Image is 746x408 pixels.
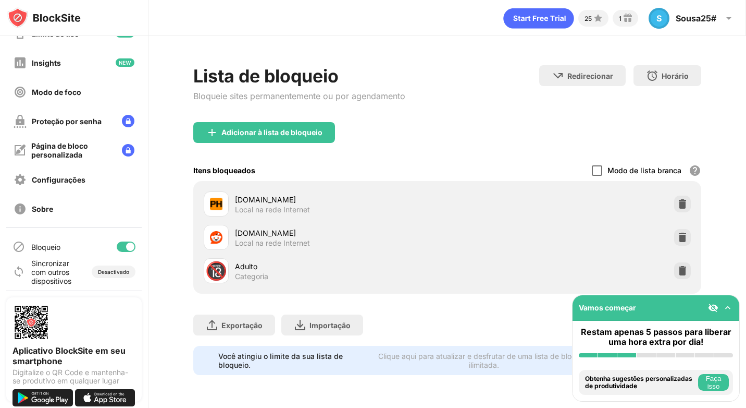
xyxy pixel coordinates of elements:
[205,260,227,282] div: 🔞
[210,198,222,210] img: favicons
[7,7,81,28] img: logo-blocksite.svg
[32,88,81,97] div: Modo de foco
[13,345,135,366] div: Aplicativo BlockSite em seu smartphone
[14,115,27,128] img: password-protection-off.svg
[13,241,25,253] img: blocking-icon.svg
[32,58,61,67] div: Insights
[607,166,681,175] div: Modo de lista branca
[579,327,733,347] div: Restam apenas 5 passos para liberar uma hora extra por dia!
[619,15,621,22] div: 1
[235,272,268,281] div: Categoria
[708,303,718,313] img: eye-not-visible.svg
[13,266,25,278] img: sync-icon.svg
[193,166,255,175] div: Itens bloqueados
[221,321,263,330] div: Exportação
[14,202,27,215] img: about-off.svg
[371,352,597,369] div: Clique aqui para atualizar e desfrutar de uma lista de bloqueio ilimitada.
[567,71,613,80] div: Redirecionar
[31,259,85,285] div: Sincronizar com outros dispositivos
[309,321,351,330] div: Importação
[218,352,365,369] div: Você atingiu o limite da sua lista de bloqueio.
[193,91,405,101] div: Bloqueie sites permanentemente ou por agendamento
[98,269,129,275] div: Desactivado
[210,231,222,244] img: favicons
[221,128,322,137] div: Adicionar à lista de bloqueio
[235,238,310,248] div: Local na rede Internet
[592,12,604,25] img: points-small.svg
[235,227,447,238] div: [DOMAIN_NAME]
[14,144,26,157] img: customize-block-page-off.svg
[193,65,405,87] div: Lista de bloqueio
[235,194,447,205] div: [DOMAIN_NAME]
[13,389,73,406] img: get-it-on-google-play.svg
[14,56,27,69] img: insights-off.svg
[31,243,60,251] div: Bloqueio
[14,173,27,186] img: settings-off.svg
[31,141,114,159] div: Página de bloco personalizada
[32,117,102,126] div: Proteção por senha
[621,12,634,25] img: reward-small.svg
[649,8,669,29] div: S
[662,71,689,80] div: Horário
[585,15,592,22] div: 25
[698,374,729,391] button: Faça isso
[32,175,85,184] div: Configurações
[13,304,50,341] img: options-page-qr-code.png
[235,261,447,272] div: Adulto
[235,205,310,214] div: Local na rede Internet
[75,389,135,406] img: download-on-the-app-store.svg
[579,303,636,312] div: Vamos começar
[676,13,716,23] div: Sousa25#
[32,205,53,213] div: Sobre
[122,115,134,127] img: lock-menu.svg
[14,86,27,99] img: focus-off.svg
[116,58,134,67] img: new-icon.svg
[503,8,574,29] div: animação
[13,368,135,385] div: Digitalize o QR Code e mantenha-se produtivo em qualquer lugar
[723,303,733,313] img: omni-setup-toggle.svg
[122,144,134,157] img: lock-menu.svg
[585,375,695,390] div: Obtenha sugestões personalizadas de produtividade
